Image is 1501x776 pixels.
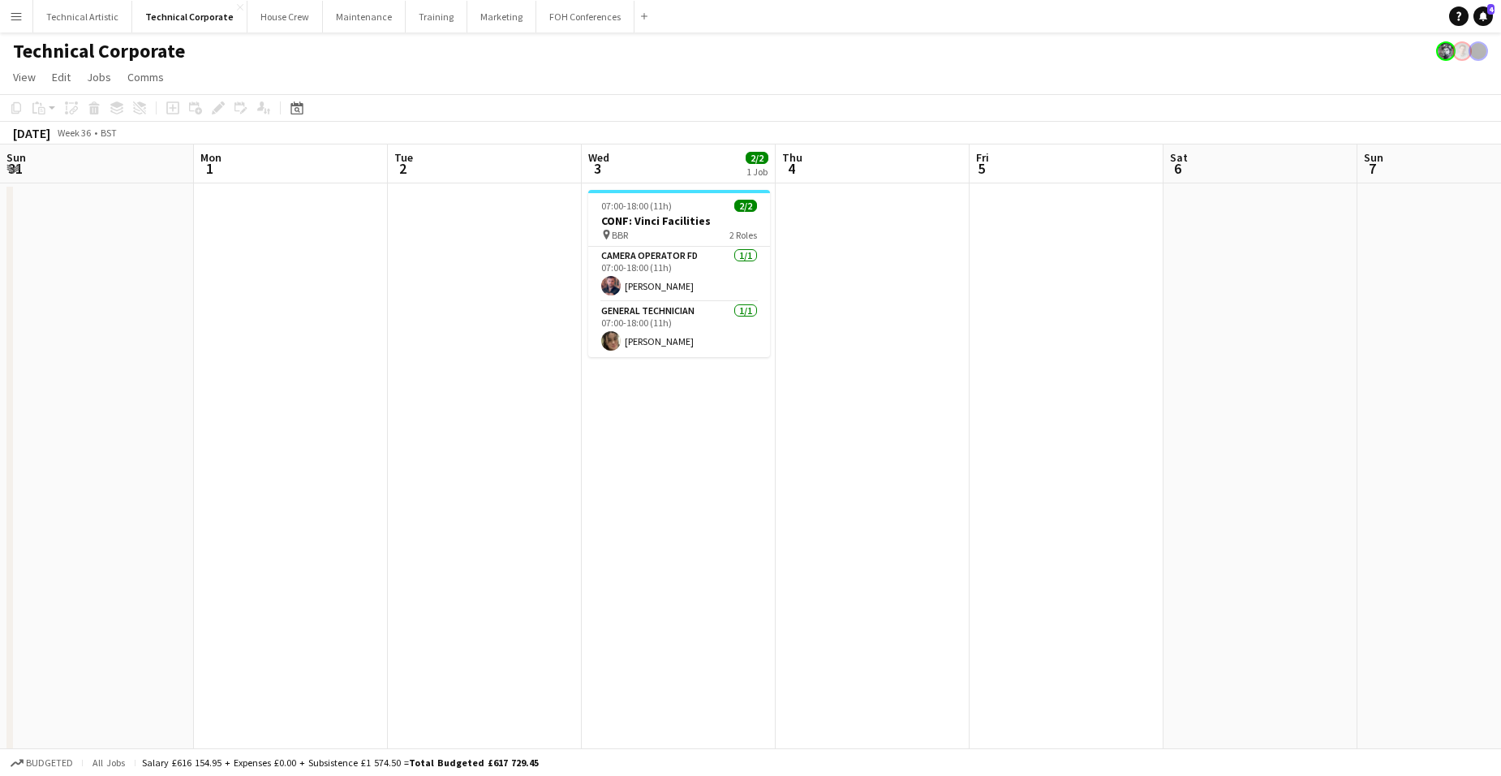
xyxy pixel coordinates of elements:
span: All jobs [89,757,128,769]
span: Sun [1364,150,1383,165]
span: BBR [612,229,628,241]
span: 2 [392,159,413,178]
a: Edit [45,67,77,88]
span: Comms [127,70,164,84]
span: 3 [586,159,609,178]
button: Budgeted [8,754,75,772]
span: 31 [4,159,26,178]
span: Sat [1170,150,1188,165]
span: Tue [394,150,413,165]
span: 2/2 [734,200,757,212]
span: Mon [200,150,221,165]
button: Technical Corporate [132,1,247,32]
span: 7 [1361,159,1383,178]
button: House Crew [247,1,323,32]
a: Comms [121,67,170,88]
button: Marketing [467,1,536,32]
span: Week 36 [54,127,94,139]
button: Technical Artistic [33,1,132,32]
app-job-card: 07:00-18:00 (11h)2/2CONF: Vinci Facilities BBR2 RolesCamera Operator FD1/107:00-18:00 (11h)[PERSO... [588,190,770,357]
app-card-role: Camera Operator FD1/107:00-18:00 (11h)[PERSON_NAME] [588,247,770,302]
button: FOH Conferences [536,1,634,32]
span: 2 Roles [729,229,757,241]
a: 4 [1473,6,1493,26]
app-card-role: General Technician1/107:00-18:00 (11h)[PERSON_NAME] [588,302,770,357]
div: Salary £616 154.95 + Expenses £0.00 + Subsistence £1 574.50 = [142,757,539,769]
span: 4 [780,159,802,178]
span: 5 [974,159,989,178]
span: Jobs [87,70,111,84]
div: BST [101,127,117,139]
span: Sun [6,150,26,165]
h3: CONF: Vinci Facilities [588,213,770,228]
button: Training [406,1,467,32]
a: View [6,67,42,88]
div: [DATE] [13,125,50,141]
span: Budgeted [26,757,73,769]
span: 07:00-18:00 (11h) [601,200,672,212]
span: Total Budgeted £617 729.45 [409,757,539,769]
h1: Technical Corporate [13,39,185,63]
span: Thu [782,150,802,165]
span: Fri [976,150,989,165]
button: Maintenance [323,1,406,32]
span: Wed [588,150,609,165]
a: Jobs [80,67,118,88]
app-user-avatar: Gabrielle Barr [1469,41,1488,61]
span: 4 [1487,4,1495,15]
app-user-avatar: Tom PERM Jeyes [1452,41,1472,61]
span: View [13,70,36,84]
span: Edit [52,70,71,84]
div: 1 Job [746,166,768,178]
span: 6 [1168,159,1188,178]
span: 2/2 [746,152,768,164]
span: 1 [198,159,221,178]
app-user-avatar: Krisztian PERM Vass [1436,41,1456,61]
